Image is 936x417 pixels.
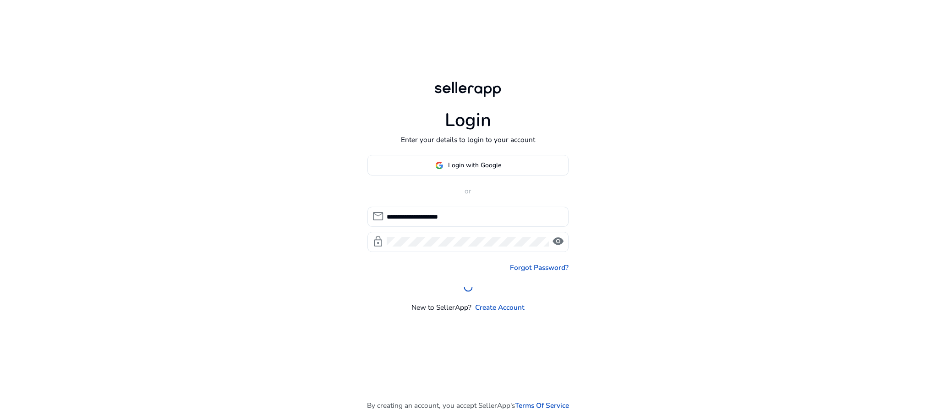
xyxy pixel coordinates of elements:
span: mail [372,210,384,222]
span: lock [372,236,384,247]
h1: Login [445,110,491,132]
p: or [367,186,569,196]
button: Login with Google [367,155,569,176]
span: Login with Google [448,160,501,170]
a: Terms Of Service [515,400,569,411]
a: Create Account [475,302,525,313]
img: google-logo.svg [435,161,443,170]
p: Enter your details to login to your account [401,134,535,145]
a: Forgot Password? [510,262,569,273]
p: New to SellerApp? [411,302,471,313]
span: visibility [552,236,564,247]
